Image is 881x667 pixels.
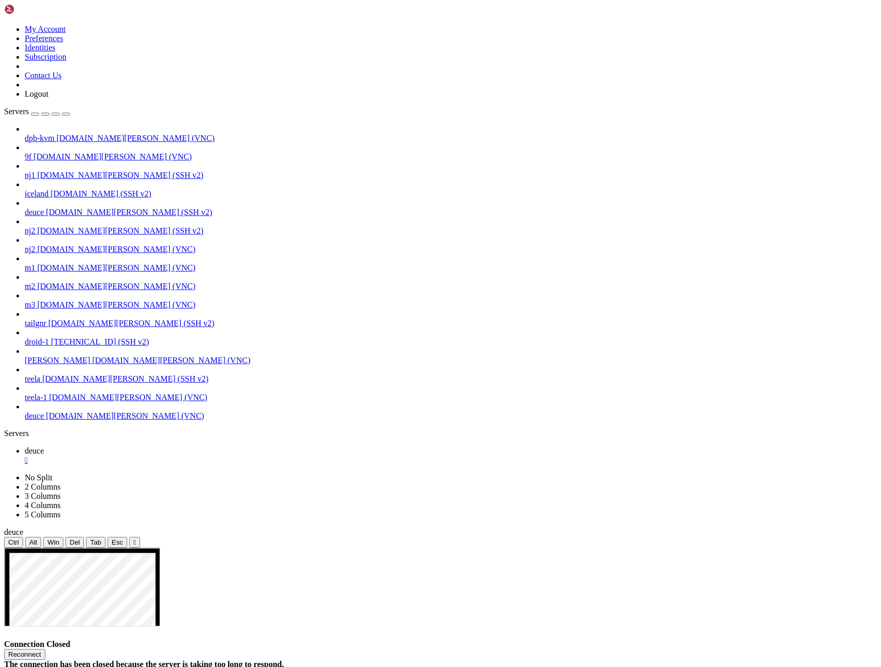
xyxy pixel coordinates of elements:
[25,319,46,328] span: tailgnr
[90,538,101,546] span: Tab
[25,282,35,291] span: m2
[4,107,29,116] span: Servers
[86,537,106,548] button: Tab
[4,429,877,438] div: Servers
[25,143,877,161] li: 9f [DOMAIN_NAME][PERSON_NAME] (VNC)
[25,291,877,310] li: m3 [DOMAIN_NAME][PERSON_NAME] (VNC)
[37,263,195,272] span: [DOMAIN_NAME][PERSON_NAME] (VNC)
[25,189,48,198] span: iceland
[29,538,38,546] span: Alt
[25,510,61,519] a: 5 Columns
[25,254,877,273] li: m1 [DOMAIN_NAME][PERSON_NAME] (VNC)
[25,300,877,310] a: m3 [DOMAIN_NAME][PERSON_NAME] (VNC)
[47,538,59,546] span: Win
[25,411,877,421] a: deuce [DOMAIN_NAME][PERSON_NAME] (VNC)
[25,226,35,235] span: nj2
[57,134,215,142] span: [DOMAIN_NAME][PERSON_NAME] (VNC)
[25,356,90,365] span: [PERSON_NAME]
[25,365,877,384] li: teela [DOMAIN_NAME][PERSON_NAME] (SSH v2)
[37,171,203,179] span: [DOMAIN_NAME][PERSON_NAME] (SSH v2)
[8,538,19,546] span: Ctrl
[25,152,877,161] a: 9f [DOMAIN_NAME][PERSON_NAME] (VNC)
[112,538,123,546] span: Esc
[25,282,877,291] a: m2 [DOMAIN_NAME][PERSON_NAME] (VNC)
[65,537,84,548] button: Del
[46,208,212,217] span: [DOMAIN_NAME][PERSON_NAME] (SSH v2)
[129,537,140,548] button: 
[25,245,877,254] a: nj2 [DOMAIN_NAME][PERSON_NAME] (VNC)
[133,538,136,546] div: 
[25,171,35,179] span: nj1
[25,263,35,272] span: m1
[25,411,44,420] span: deuce
[25,501,61,510] a: 4 Columns
[25,374,877,384] a: teela [DOMAIN_NAME][PERSON_NAME] (SSH v2)
[43,537,63,548] button: Win
[25,384,877,402] li: teela-1 [DOMAIN_NAME][PERSON_NAME] (VNC)
[25,171,877,180] a: nj1 [DOMAIN_NAME][PERSON_NAME] (SSH v2)
[25,473,53,482] a: No Split
[108,537,127,548] button: Esc
[4,537,23,548] button: Ctrl
[42,374,209,383] span: [DOMAIN_NAME][PERSON_NAME] (SSH v2)
[25,152,31,161] span: 9f
[25,446,877,465] a: deuce
[25,34,63,43] a: Preferences
[25,52,66,61] a: Subscription
[25,43,56,52] a: Identities
[25,189,877,199] a: iceland [DOMAIN_NAME] (SSH v2)
[25,393,877,402] a: teela-1 [DOMAIN_NAME][PERSON_NAME] (VNC)
[25,217,877,236] li: nj2 [DOMAIN_NAME][PERSON_NAME] (SSH v2)
[46,411,204,420] span: [DOMAIN_NAME][PERSON_NAME] (VNC)
[25,482,61,491] a: 2 Columns
[25,319,877,328] a: tailgnr [DOMAIN_NAME][PERSON_NAME] (SSH v2)
[4,640,70,648] span: Connection Closed
[25,208,44,217] span: deuce
[48,319,215,328] span: [DOMAIN_NAME][PERSON_NAME] (SSH v2)
[25,89,48,98] a: Logout
[25,310,877,328] li: tailgnr [DOMAIN_NAME][PERSON_NAME] (SSH v2)
[33,152,192,161] span: [DOMAIN_NAME][PERSON_NAME] (VNC)
[25,300,35,309] span: m3
[25,446,44,455] span: deuce
[25,337,877,347] a: droid-1 [TECHNICAL_ID] (SSH v2)
[25,492,61,500] a: 3 Columns
[25,199,877,217] li: deuce [DOMAIN_NAME][PERSON_NAME] (SSH v2)
[25,456,877,465] a: 
[25,180,877,199] li: iceland [DOMAIN_NAME] (SSH v2)
[50,189,151,198] span: [DOMAIN_NAME] (SSH v2)
[25,25,66,33] a: My Account
[25,537,42,548] button: Alt
[70,538,80,546] span: Del
[25,124,877,143] li: dpb-kvm [DOMAIN_NAME][PERSON_NAME] (VNC)
[4,4,63,14] img: Shellngn
[37,245,195,254] span: [DOMAIN_NAME][PERSON_NAME] (VNC)
[25,134,55,142] span: dpb-kvm
[4,107,70,116] a: Servers
[25,356,877,365] a: [PERSON_NAME] [DOMAIN_NAME][PERSON_NAME] (VNC)
[92,356,250,365] span: [DOMAIN_NAME][PERSON_NAME] (VNC)
[25,71,62,80] a: Contact Us
[25,347,877,365] li: [PERSON_NAME] [DOMAIN_NAME][PERSON_NAME] (VNC)
[25,393,47,402] span: teela-1
[25,374,40,383] span: teela
[37,226,203,235] span: [DOMAIN_NAME][PERSON_NAME] (SSH v2)
[25,328,877,347] li: droid-1 [TECHNICAL_ID] (SSH v2)
[25,263,877,273] a: m1 [DOMAIN_NAME][PERSON_NAME] (VNC)
[25,273,877,291] li: m2 [DOMAIN_NAME][PERSON_NAME] (VNC)
[4,649,45,660] button: Reconnect
[25,337,49,346] span: droid-1
[25,402,877,421] li: deuce [DOMAIN_NAME][PERSON_NAME] (VNC)
[25,236,877,254] li: nj2 [DOMAIN_NAME][PERSON_NAME] (VNC)
[37,282,195,291] span: [DOMAIN_NAME][PERSON_NAME] (VNC)
[37,300,195,309] span: [DOMAIN_NAME][PERSON_NAME] (VNC)
[25,208,877,217] a: deuce [DOMAIN_NAME][PERSON_NAME] (SSH v2)
[25,161,877,180] li: nj1 [DOMAIN_NAME][PERSON_NAME] (SSH v2)
[49,393,208,402] span: [DOMAIN_NAME][PERSON_NAME] (VNC)
[4,528,23,536] span: deuce
[25,134,877,143] a: dpb-kvm [DOMAIN_NAME][PERSON_NAME] (VNC)
[25,245,35,254] span: nj2
[25,226,877,236] a: nj2 [DOMAIN_NAME][PERSON_NAME] (SSH v2)
[51,337,149,346] span: [TECHNICAL_ID] (SSH v2)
